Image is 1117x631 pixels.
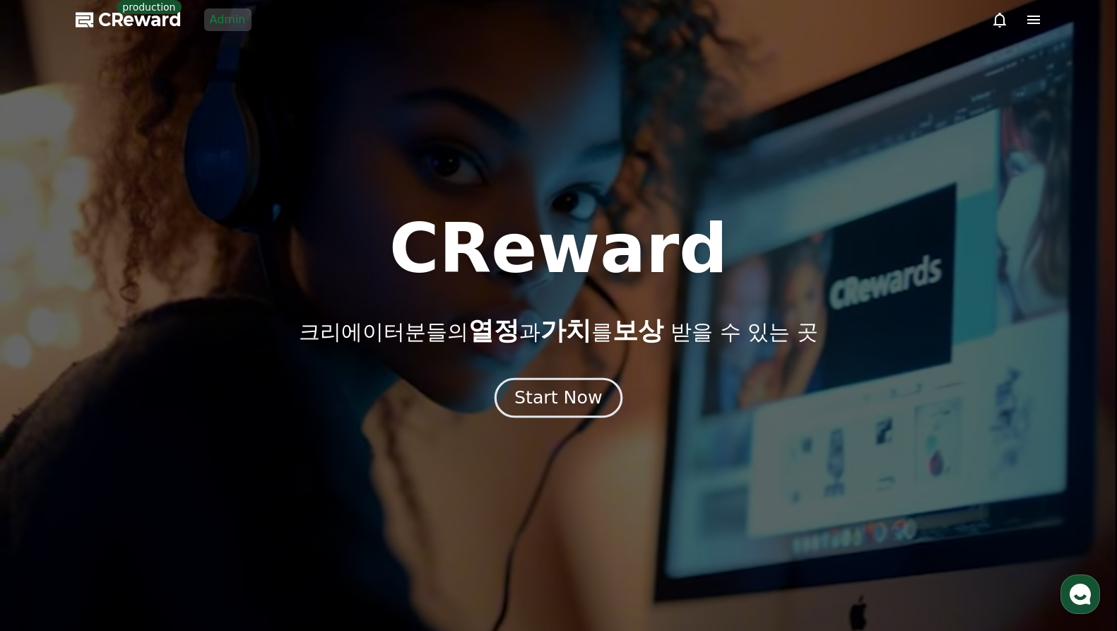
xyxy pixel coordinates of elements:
[613,316,663,345] span: 보상
[299,317,817,345] p: 크리에이터분들의 과 를 받을 수 있는 곳
[497,393,620,406] a: Start Now
[468,316,519,345] span: 열정
[45,469,53,480] span: 홈
[514,386,602,410] div: Start Now
[98,8,182,31] span: CReward
[93,448,182,483] a: 대화
[204,8,252,31] a: Admin
[218,469,235,480] span: 설정
[495,377,622,418] button: Start Now
[76,8,182,31] a: CReward
[4,448,93,483] a: 홈
[540,316,591,345] span: 가치
[129,470,146,481] span: 대화
[182,448,271,483] a: 설정
[389,215,728,283] h1: CReward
